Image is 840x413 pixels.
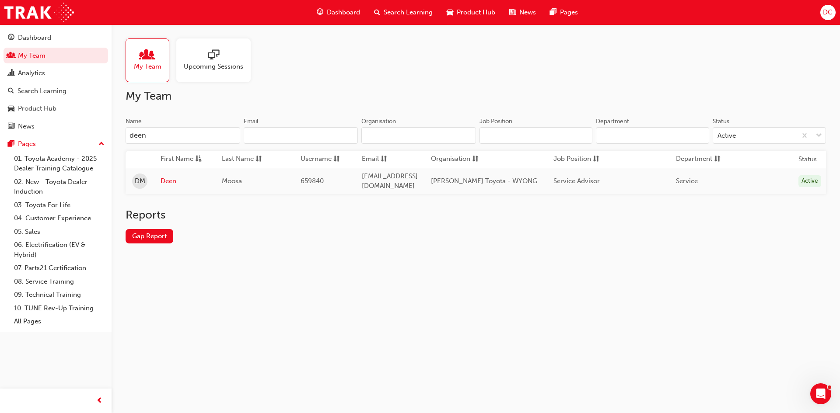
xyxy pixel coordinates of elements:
[18,121,35,132] div: News
[244,117,259,126] div: Email
[244,127,358,144] input: Email
[479,127,593,144] input: Job Position
[823,7,833,17] span: DC
[18,68,45,78] div: Analytics
[8,105,14,113] span: car-icon
[431,177,537,185] span: [PERSON_NAME] Toyota - WYONG
[208,49,219,62] span: sessionType_ONLINE_URL-icon
[8,140,14,148] span: pages-icon
[384,7,433,17] span: Search Learning
[142,49,153,62] span: people-icon
[10,238,108,261] a: 06. Electrification (EV & Hybrid)
[3,30,108,46] a: Dashboard
[135,176,145,186] span: DM
[301,154,332,165] span: Username
[161,154,193,165] span: First Name
[3,28,108,136] button: DashboardMy TeamAnalyticsSearch LearningProduct HubNews
[593,154,599,165] span: sorting-icon
[472,154,479,165] span: sorting-icon
[3,136,108,152] button: Pages
[18,139,36,149] div: Pages
[10,315,108,328] a: All Pages
[195,154,202,165] span: asc-icon
[222,177,242,185] span: Moosa
[10,175,108,198] a: 02. New - Toyota Dealer Induction
[18,33,51,43] div: Dashboard
[362,154,379,165] span: Email
[810,383,831,404] iframe: Intercom live chat
[431,154,470,165] span: Organisation
[255,154,262,165] span: sorting-icon
[820,5,836,20] button: DC
[596,127,709,144] input: Department
[126,229,173,243] a: Gap Report
[509,7,516,18] span: news-icon
[798,175,821,187] div: Active
[553,177,600,185] span: Service Advisor
[560,7,578,17] span: Pages
[676,154,712,165] span: Department
[310,3,367,21] a: guage-iconDashboard
[10,302,108,315] a: 10. TUNE Rev-Up Training
[10,275,108,288] a: 08. Service Training
[161,176,209,186] a: Deen
[519,7,536,17] span: News
[126,89,826,103] h2: My Team
[10,152,108,175] a: 01. Toyota Academy - 2025 Dealer Training Catalogue
[3,118,108,135] a: News
[8,87,14,95] span: search-icon
[367,3,440,21] a: search-iconSearch Learning
[98,139,105,150] span: up-icon
[10,288,108,302] a: 09. Technical Training
[502,3,543,21] a: news-iconNews
[126,127,240,144] input: Name
[10,261,108,275] a: 07. Parts21 Certification
[317,7,323,18] span: guage-icon
[3,101,108,117] a: Product Hub
[431,154,479,165] button: Organisationsorting-icon
[8,123,14,131] span: news-icon
[550,7,556,18] span: pages-icon
[126,117,142,126] div: Name
[362,154,410,165] button: Emailsorting-icon
[361,117,396,126] div: Organisation
[553,154,602,165] button: Job Positionsorting-icon
[479,117,512,126] div: Job Position
[381,154,387,165] span: sorting-icon
[134,62,161,72] span: My Team
[361,127,476,144] input: Organisation
[10,198,108,212] a: 03. Toyota For Life
[96,396,103,406] span: prev-icon
[362,172,418,190] span: [EMAIL_ADDRESS][DOMAIN_NAME]
[18,104,56,114] div: Product Hub
[543,3,585,21] a: pages-iconPages
[714,154,721,165] span: sorting-icon
[333,154,340,165] span: sorting-icon
[816,130,822,142] span: down-icon
[8,52,14,60] span: people-icon
[126,38,176,82] a: My Team
[3,83,108,99] a: Search Learning
[327,7,360,17] span: Dashboard
[176,38,258,82] a: Upcoming Sessions
[553,154,591,165] span: Job Position
[3,65,108,81] a: Analytics
[4,3,74,22] img: Trak
[161,154,209,165] button: First Nameasc-icon
[8,34,14,42] span: guage-icon
[8,69,14,77] span: chart-icon
[184,62,243,72] span: Upcoming Sessions
[596,117,629,126] div: Department
[713,117,729,126] div: Status
[301,177,324,185] span: 659840
[374,7,380,18] span: search-icon
[676,154,724,165] button: Departmentsorting-icon
[222,154,254,165] span: Last Name
[222,154,270,165] button: Last Namesorting-icon
[301,154,349,165] button: Usernamesorting-icon
[3,48,108,64] a: My Team
[447,7,453,18] span: car-icon
[440,3,502,21] a: car-iconProduct Hub
[126,208,826,222] h2: Reports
